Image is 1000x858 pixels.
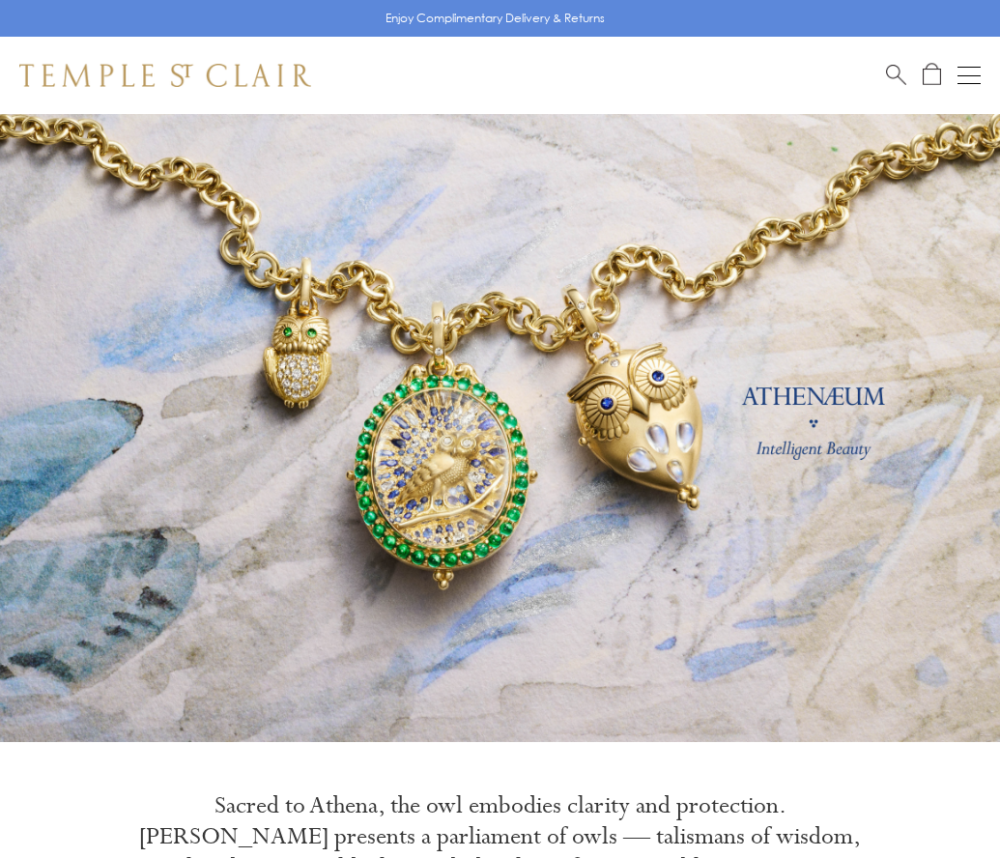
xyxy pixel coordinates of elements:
p: Enjoy Complimentary Delivery & Returns [386,9,605,28]
button: Open navigation [957,64,981,87]
a: Search [886,63,906,87]
a: Open Shopping Bag [923,63,941,87]
img: Temple St. Clair [19,64,311,87]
